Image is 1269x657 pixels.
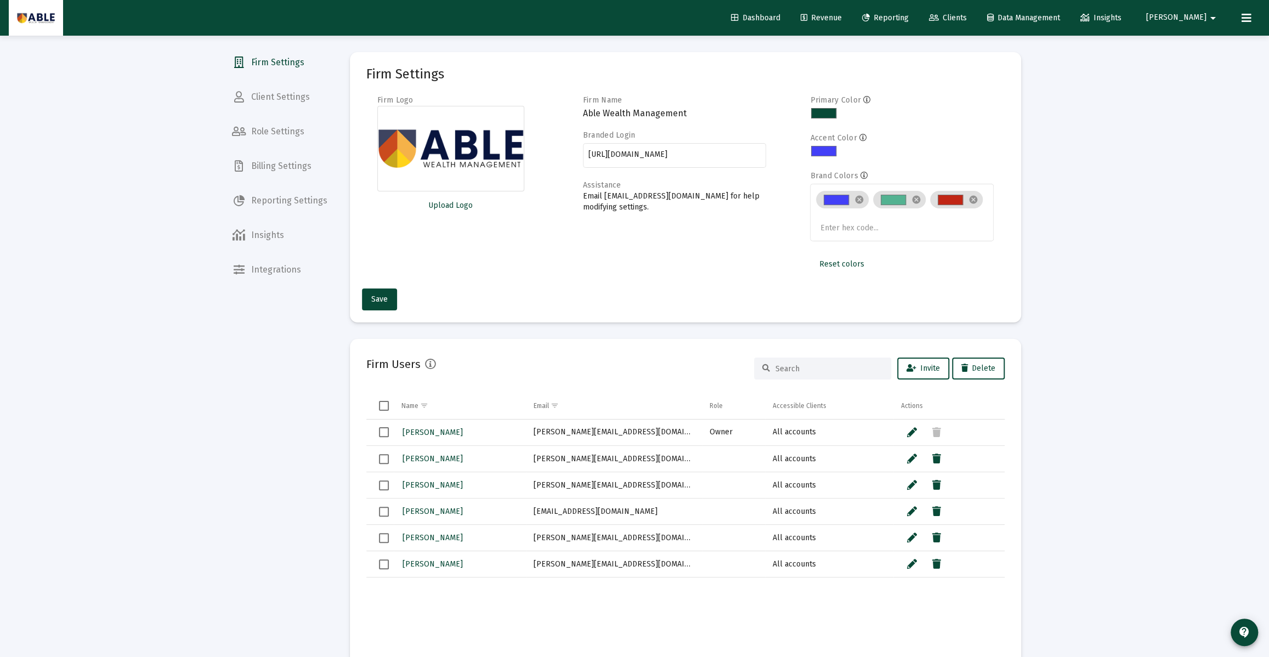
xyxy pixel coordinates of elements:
[1080,13,1121,22] span: Insights
[366,355,421,373] h2: Firm Users
[4,41,637,131] span: Loremipsum dolorsit ametcons adi elitsedd ei Temp Incidi Utlaboreet DOL, m aliquaenim adminimven ...
[223,257,336,283] a: Integrations
[810,253,873,275] button: Reset colors
[526,446,702,472] td: [PERSON_NAME][EMAIL_ADDRESS][DOMAIN_NAME]
[1146,13,1206,22] span: [PERSON_NAME]
[401,424,464,440] a: [PERSON_NAME]
[403,533,463,542] span: [PERSON_NAME]
[710,401,723,410] div: Role
[1238,626,1251,639] mat-icon: contact_support
[377,106,524,191] img: Firm logo
[765,393,893,419] td: Column Accessible Clients
[223,153,336,179] a: Billing Settings
[792,7,851,29] a: Revenue
[773,507,816,516] span: All accounts
[731,13,780,22] span: Dashboard
[394,393,526,419] td: Column Name
[379,401,389,411] div: Select all
[377,95,413,105] label: Firm Logo
[820,224,903,233] input: Enter hex code...
[526,472,702,499] td: [PERSON_NAME][EMAIL_ADDRESS][DOMAIN_NAME]
[773,480,816,490] span: All accounts
[773,559,816,569] span: All accounts
[773,533,816,542] span: All accounts
[223,222,336,248] a: Insights
[816,189,988,235] mat-chip-list: Brand colors
[583,131,636,140] label: Branded Login
[379,480,389,490] div: Select row
[862,13,909,22] span: Reporting
[379,559,389,569] div: Select row
[810,95,861,105] label: Primary Color
[929,13,967,22] span: Clients
[526,551,702,577] td: [PERSON_NAME][EMAIL_ADDRESS][DOMAIN_NAME]
[401,503,464,519] a: [PERSON_NAME]
[775,364,883,373] input: Search
[773,454,816,463] span: All accounts
[379,507,389,517] div: Select row
[854,195,864,205] mat-icon: cancel
[1206,7,1220,29] mat-icon: arrow_drop_down
[403,454,463,463] span: [PERSON_NAME]
[907,364,940,373] span: Invite
[401,401,418,410] div: Name
[379,427,389,437] div: Select row
[583,95,622,105] label: Firm Name
[968,195,978,205] mat-icon: cancel
[583,191,767,213] p: Email [EMAIL_ADDRESS][DOMAIN_NAME] for help modifying settings.
[1072,7,1130,29] a: Insights
[401,556,464,572] a: [PERSON_NAME]
[722,7,789,29] a: Dashboard
[403,428,463,437] span: [PERSON_NAME]
[420,401,428,410] span: Show filter options for column 'Name'
[377,195,524,217] button: Upload Logo
[897,358,949,380] button: Invite
[893,393,1005,419] td: Column Actions
[526,499,702,525] td: [EMAIL_ADDRESS][DOMAIN_NAME]
[362,288,397,310] button: Save
[223,84,336,110] a: Client Settings
[901,401,923,410] div: Actions
[17,7,55,29] img: Dashboard
[853,7,917,29] a: Reporting
[379,454,389,464] div: Select row
[526,525,702,551] td: [PERSON_NAME][EMAIL_ADDRESS][DOMAIN_NAME]
[401,451,464,467] a: [PERSON_NAME]
[819,259,864,269] span: Reset colors
[773,401,826,410] div: Accessible Clients
[403,480,463,490] span: [PERSON_NAME]
[371,294,388,304] span: Save
[987,13,1060,22] span: Data Management
[526,393,702,419] td: Column Email
[526,420,702,446] td: [PERSON_NAME][EMAIL_ADDRESS][DOMAIN_NAME]
[223,188,336,214] a: Reporting Settings
[702,393,765,419] td: Column Role
[710,427,733,437] span: Owner
[403,507,463,516] span: [PERSON_NAME]
[810,171,858,180] label: Brand Colors
[961,364,995,373] span: Delete
[379,533,389,543] div: Select row
[223,49,336,76] a: Firm Settings
[920,7,976,29] a: Clients
[583,180,621,190] label: Assistance
[1133,7,1233,29] button: [PERSON_NAME]
[978,7,1069,29] a: Data Management
[773,427,816,437] span: All accounts
[534,401,549,410] div: Email
[223,118,336,145] a: Role Settings
[403,559,463,569] span: [PERSON_NAME]
[428,201,473,210] span: Upload Logo
[366,69,444,80] mat-card-title: Firm Settings
[801,13,842,22] span: Revenue
[911,195,921,205] mat-icon: cancel
[551,401,559,410] span: Show filter options for column 'Email'
[401,530,464,546] a: [PERSON_NAME]
[401,477,464,493] a: [PERSON_NAME]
